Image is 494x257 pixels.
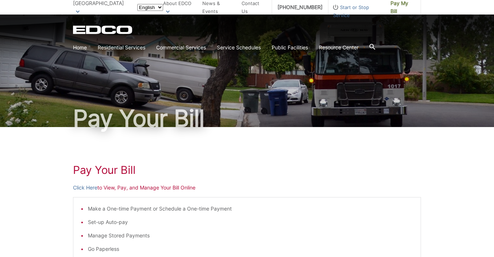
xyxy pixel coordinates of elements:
h1: Pay Your Bill [73,107,421,130]
a: Home [73,44,87,52]
a: Click Here [73,184,97,192]
a: Public Facilities [272,44,308,52]
a: Residential Services [98,44,145,52]
li: Make a One-time Payment or Schedule a One-time Payment [88,205,413,213]
li: Go Paperless [88,245,413,253]
li: Set-up Auto-pay [88,218,413,226]
p: to View, Pay, and Manage Your Bill Online [73,184,421,192]
select: Select a language [137,4,163,11]
a: Resource Center [319,44,359,52]
li: Manage Stored Payments [88,232,413,240]
h1: Pay Your Bill [73,163,421,176]
a: Commercial Services [156,44,206,52]
a: EDCD logo. Return to the homepage. [73,25,133,34]
a: Service Schedules [217,44,261,52]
